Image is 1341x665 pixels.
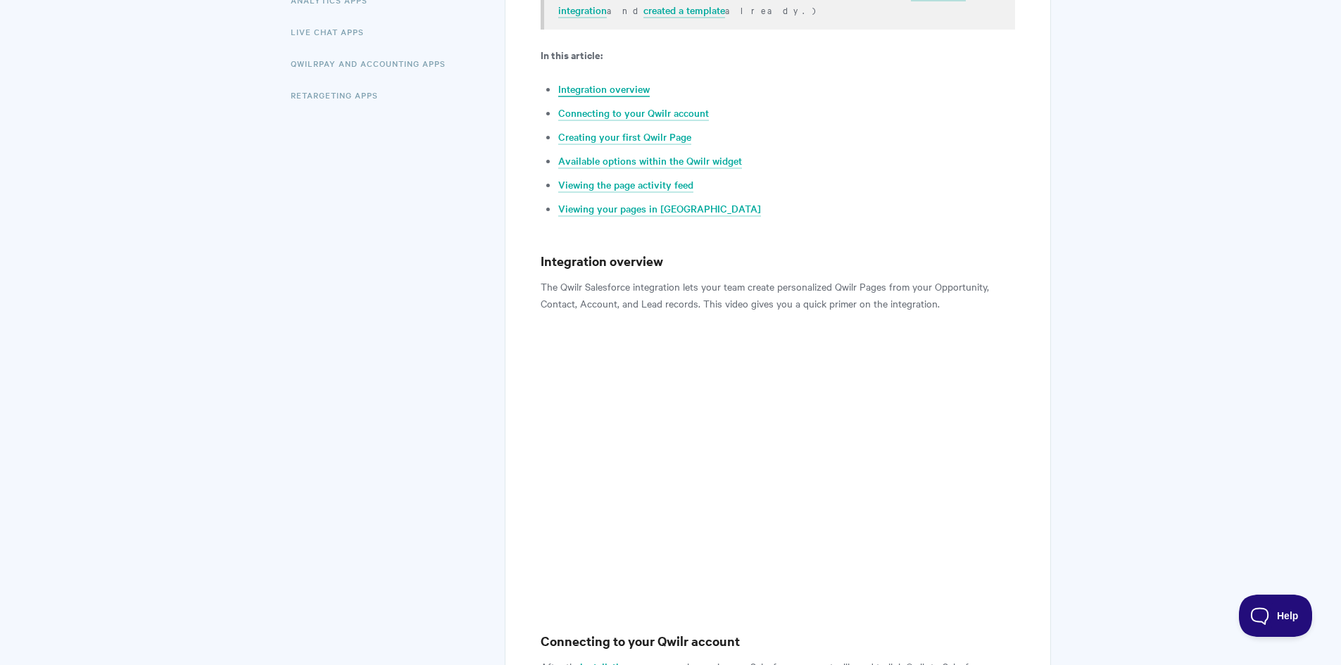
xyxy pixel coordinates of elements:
p: The Qwilr Salesforce integration lets your team create personalized Qwilr Pages from your Opportu... [541,278,1014,312]
a: Viewing your pages in [GEOGRAPHIC_DATA] [558,201,761,217]
h3: Connecting to your Qwilr account [541,631,1014,651]
a: Live Chat Apps [291,18,374,46]
a: Retargeting Apps [291,81,389,109]
a: Viewing the page activity feed [558,177,693,193]
a: Available options within the Qwilr widget [558,153,742,169]
h3: Integration overview [541,251,1014,271]
a: Connecting to your Qwilr account [558,106,709,121]
a: Creating your first Qwilr Page [558,129,691,145]
iframe: Toggle Customer Support [1239,595,1313,637]
a: QwilrPay and Accounting Apps [291,49,456,77]
a: Integration overview [558,82,650,97]
iframe: Vimeo video player [541,329,1014,595]
a: created a template [643,3,725,18]
b: In this article: [541,47,603,62]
